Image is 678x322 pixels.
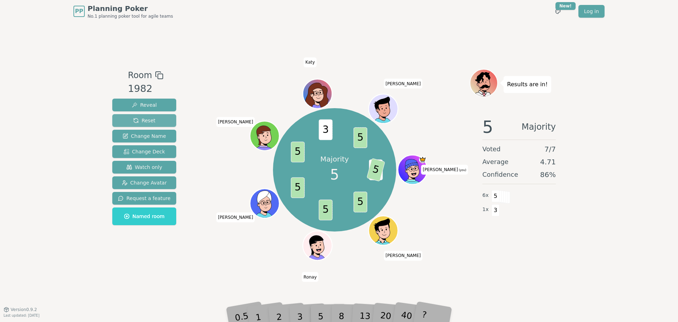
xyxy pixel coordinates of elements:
span: 3 [319,119,332,140]
span: 5 [353,127,367,148]
span: Request a feature [118,195,171,202]
span: 5 [330,164,339,185]
span: Click to change your name [216,212,255,222]
a: Log in [578,5,605,18]
span: 5 [492,190,500,202]
span: 5 [319,200,332,221]
span: 5 [291,177,304,198]
span: 7 / 7 [545,144,556,154]
span: Majority [522,118,556,135]
span: Change Deck [124,148,165,155]
span: Voted [482,144,501,154]
span: Version 0.9.2 [11,307,37,312]
button: Change Name [112,130,176,142]
button: Change Deck [112,145,176,158]
span: 4.71 [540,157,556,167]
span: (you) [458,169,466,172]
button: Watch only [112,161,176,174]
p: Results are in! [507,80,548,89]
span: Reveal [132,101,157,109]
p: Majority [320,154,349,164]
button: Click to change your avatar [399,156,426,183]
span: Change Name [123,133,166,140]
span: No.1 planning poker tool for agile teams [88,13,173,19]
span: 6 x [482,192,489,199]
span: 5 [366,158,385,182]
span: Change Avatar [122,179,167,186]
span: 5 [482,118,493,135]
span: Planning Poker [88,4,173,13]
button: Reset [112,114,176,127]
span: 5 [353,192,367,212]
span: PP [75,7,83,16]
button: Version0.9.2 [4,307,37,312]
span: 1 x [482,206,489,213]
span: 5 [291,142,304,163]
span: Click to change your name [302,272,319,282]
span: Reset [133,117,155,124]
span: Click to change your name [421,165,468,175]
span: Click to change your name [384,79,423,89]
span: 3 [492,204,500,216]
button: Change Avatar [112,176,176,189]
button: Named room [112,207,176,225]
span: Watch only [126,164,162,171]
span: 86 % [540,170,556,180]
a: PPPlanning PokerNo.1 planning poker tool for agile teams [73,4,173,19]
button: New! [552,5,564,18]
span: Confidence [482,170,518,180]
button: Request a feature [112,192,176,205]
button: Reveal [112,99,176,111]
span: Last updated: [DATE] [4,314,40,317]
span: Average [482,157,509,167]
span: Click to change your name [304,58,317,68]
div: New! [555,2,576,10]
span: Room [128,69,152,82]
div: 1982 [128,82,163,96]
span: Click to change your name [216,117,255,127]
span: Named room [124,213,165,220]
span: Click to change your name [384,251,423,261]
span: jimmy is the host [419,156,426,163]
